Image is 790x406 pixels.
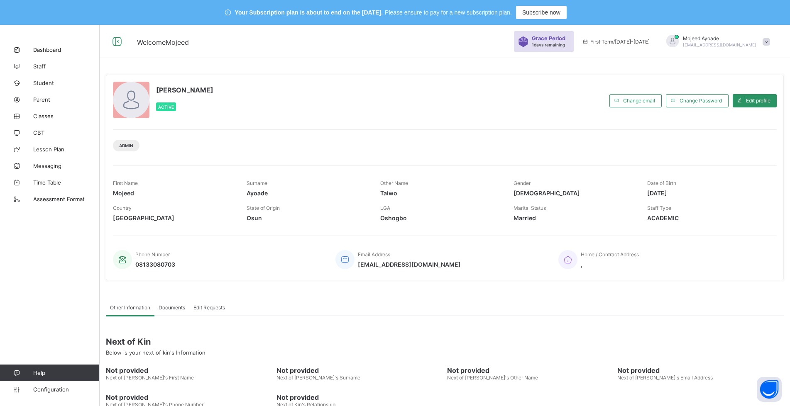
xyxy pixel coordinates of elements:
[106,349,205,356] span: Below is your next of kin's Information
[276,374,360,381] span: Next of [PERSON_NAME]'s Surname
[156,86,213,94] span: [PERSON_NAME]
[135,261,175,268] span: 08133080703
[106,374,194,381] span: Next of [PERSON_NAME]'s First Name
[447,366,614,374] span: Not provided
[647,190,768,197] span: [DATE]
[447,374,538,381] span: Next of [PERSON_NAME]'s Other Name
[746,97,770,104] span: Edit profile
[658,35,774,49] div: MojeedAyoade
[380,180,408,186] span: Other Name
[159,304,185,311] span: Documents
[106,366,272,374] span: Not provided
[33,146,100,153] span: Lesson Plan
[358,261,461,268] span: [EMAIL_ADDRESS][DOMAIN_NAME]
[514,180,531,186] span: Gender
[647,180,676,186] span: Date of Birth
[33,63,100,70] span: Staff
[247,205,280,211] span: State of Origin
[757,377,782,402] button: Open asap
[135,251,170,258] span: Phone Number
[33,129,100,136] span: CBT
[380,214,501,221] span: Oshogbo
[119,143,133,148] span: Admin
[193,304,225,311] span: Edit Requests
[380,205,390,211] span: LGA
[113,205,132,211] span: Country
[106,337,784,347] span: Next of Kin
[532,42,565,47] span: 1 days remaining
[33,163,100,169] span: Messaging
[113,180,138,186] span: First Name
[247,190,368,197] span: Ayoade
[385,9,512,16] span: Please ensure to pay for a new subscription plan.
[617,374,713,381] span: Next of [PERSON_NAME]'s Email Address
[647,214,768,221] span: ACADEMIC
[247,180,267,186] span: Surname
[106,393,272,401] span: Not provided
[247,214,368,221] span: Osun
[680,97,722,104] span: Change Password
[158,105,174,109] span: Active
[33,179,100,186] span: Time Table
[33,80,100,86] span: Student
[617,366,784,374] span: Not provided
[581,251,639,258] span: Home / Contract Address
[647,205,671,211] span: Staff Type
[532,35,565,41] span: Grace Period
[110,304,150,311] span: Other Information
[276,366,443,374] span: Not provided
[514,205,546,211] span: Marital Status
[582,39,650,45] span: session/term information
[235,9,383,16] span: Your Subscription plan is about to end on the [DATE].
[137,38,189,46] span: Welcome Mojeed
[522,9,560,16] span: Subscribe now
[683,42,756,47] span: [EMAIL_ADDRESS][DOMAIN_NAME]
[113,214,234,221] span: [GEOGRAPHIC_DATA]
[518,36,528,47] img: sticker-purple.71386a28dfed39d6af7621340158ba97.svg
[33,386,99,393] span: Configuration
[380,190,501,197] span: Taiwo
[33,113,100,119] span: Classes
[358,251,390,258] span: Email Address
[514,214,635,221] span: Married
[683,35,756,41] span: Mojeed Ayoade
[113,190,234,197] span: Mojeed
[276,393,443,401] span: Not provided
[514,190,635,197] span: [DEMOGRAPHIC_DATA]
[33,196,100,202] span: Assessment Format
[623,97,655,104] span: Change email
[33,46,100,53] span: Dashboard
[581,261,639,268] span: ,
[33,96,100,103] span: Parent
[33,370,99,376] span: Help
